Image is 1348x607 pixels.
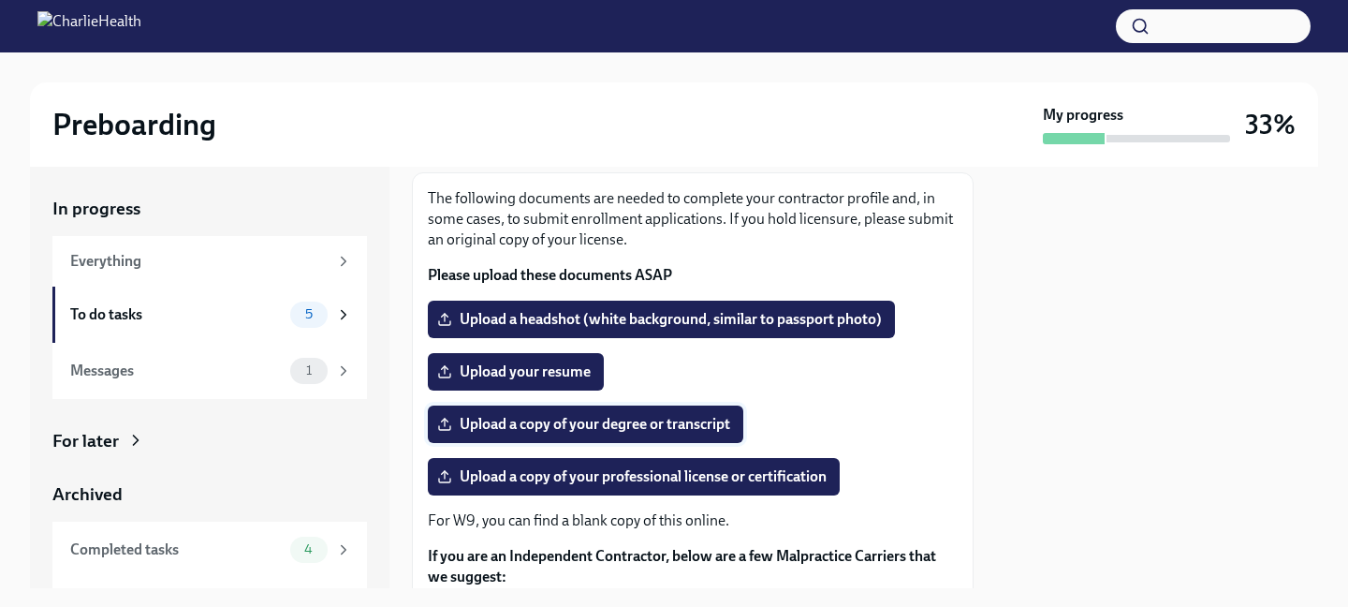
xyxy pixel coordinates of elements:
[295,363,323,378] span: 1
[52,482,367,507] a: Archived
[70,540,283,560] div: Completed tasks
[428,458,840,496] label: Upload a copy of your professional license or certification
[428,266,672,284] strong: Please upload these documents ASAP
[293,542,324,556] span: 4
[70,251,328,272] div: Everything
[52,343,367,399] a: Messages1
[52,429,119,453] div: For later
[441,467,827,486] span: Upload a copy of your professional license or certification
[52,287,367,343] a: To do tasks5
[294,307,324,321] span: 5
[52,236,367,287] a: Everything
[52,197,367,221] a: In progress
[70,361,283,381] div: Messages
[441,363,591,381] span: Upload your resume
[52,106,216,143] h2: Preboarding
[428,511,958,531] p: For W9, you can find a blank copy of this online.
[441,415,730,434] span: Upload a copy of your degree or transcript
[441,310,882,329] span: Upload a headshot (white background, similar to passport photo)
[428,301,895,338] label: Upload a headshot (white background, similar to passport photo)
[428,406,743,443] label: Upload a copy of your degree or transcript
[428,353,604,391] label: Upload your resume
[52,522,367,578] a: Completed tasks4
[1245,108,1296,141] h3: 33%
[428,188,958,250] p: The following documents are needed to complete your contractor profile and, in some cases, to sub...
[428,547,936,585] strong: If you are an Independent Contractor, below are a few Malpractice Carriers that we suggest:
[52,429,367,453] a: For later
[37,11,141,41] img: CharlieHealth
[70,304,283,325] div: To do tasks
[1043,105,1123,126] strong: My progress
